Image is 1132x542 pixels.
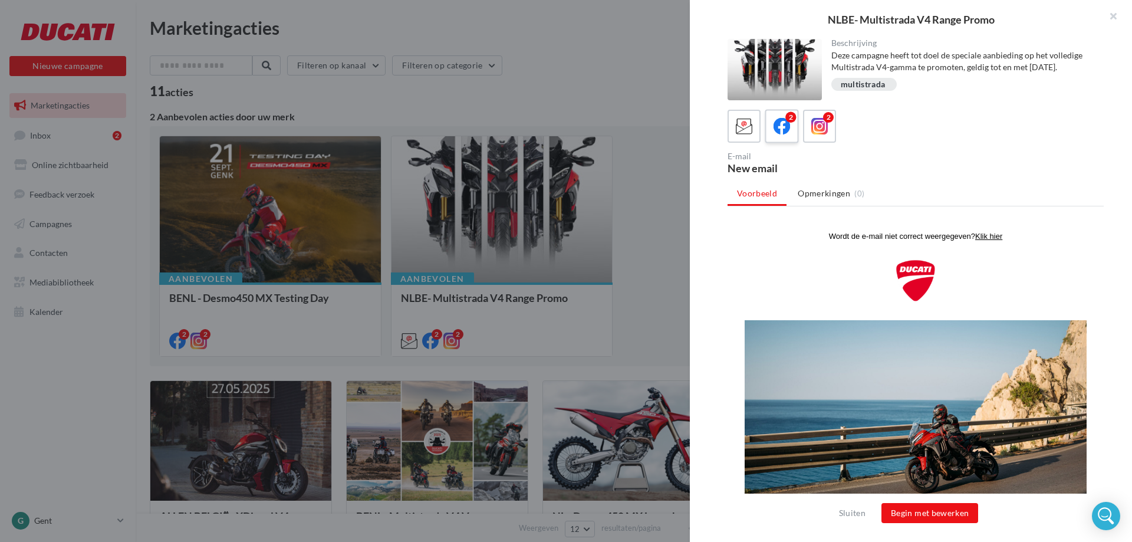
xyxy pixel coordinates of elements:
img: DM_Ducati_Multistrada_20240730_01795_UC688712_low.jpg [17,95,359,323]
div: NLBE- Multistrada V4 Range Promo [709,14,1113,25]
div: 2 [823,112,834,123]
button: Begin met bewerken [881,503,978,523]
div: Beschrijving [831,39,1095,47]
button: Sluiten [834,506,870,520]
div: E-mail [728,152,911,160]
u: Klik hier [248,6,275,15]
span: (0) [854,189,864,198]
div: New email [728,163,911,173]
div: Open Intercom Messenger [1092,502,1120,530]
img: Ducati_Shield_2D_W.png [167,34,209,77]
div: 2 [785,112,796,123]
div: multistrada [841,80,886,89]
p: Wordt de e-mail niet correct weergegeven? [18,6,358,15]
div: Deze campagne heeft tot doel de speciale aanbieding op het volledige Multistrada V4-gamma te prom... [831,50,1095,73]
span: Opmerkingen [798,188,850,199]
